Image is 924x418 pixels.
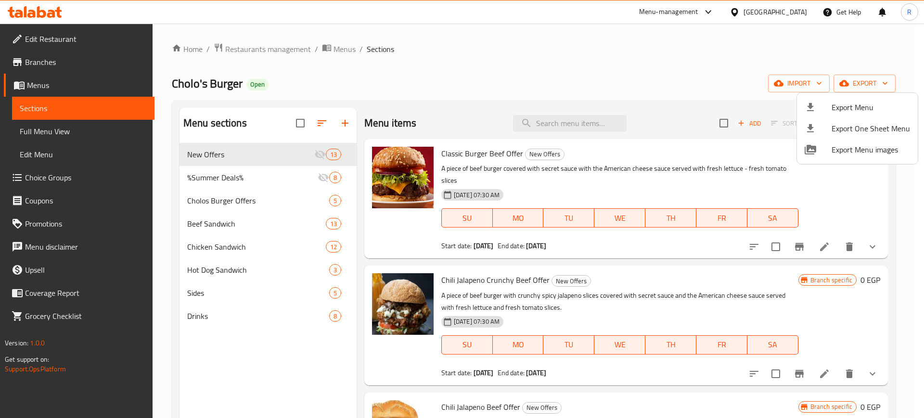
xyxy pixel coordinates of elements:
li: Export one sheet menu items [797,118,918,139]
span: Export One Sheet Menu [832,123,910,134]
li: Export Menu images [797,139,918,160]
li: Export menu items [797,97,918,118]
span: Export Menu images [832,144,910,155]
span: Export Menu [832,101,910,113]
